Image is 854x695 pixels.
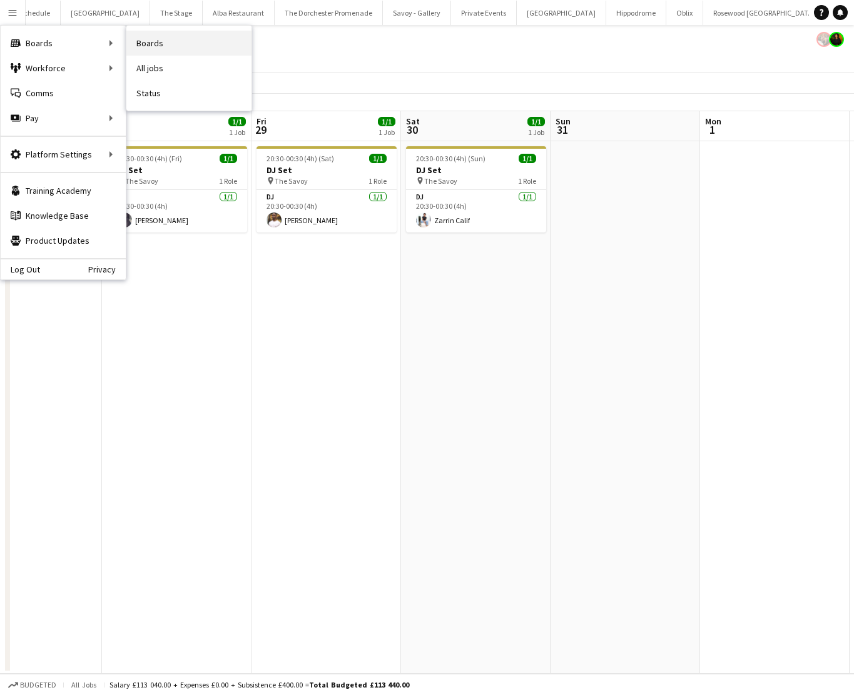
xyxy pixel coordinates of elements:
app-card-role: DJ1/120:30-00:30 (4h)[PERSON_NAME] [257,190,397,232]
span: 1/1 [228,117,246,126]
span: 20:30-00:30 (4h) (Sun) [416,154,485,163]
span: 1/1 [519,154,536,163]
h3: DJ Set [406,164,546,176]
a: Log Out [1,264,40,274]
button: Private Events [451,1,517,25]
span: 1/1 [220,154,237,163]
span: 1 [703,122,721,137]
button: Hippodrome [606,1,666,25]
button: [GEOGRAPHIC_DATA] [517,1,606,25]
span: 31 [554,122,571,137]
app-job-card: 20:30-00:30 (4h) (Sun)1/1DJ Set The Savoy1 RoleDJ1/120:30-00:30 (4h)Zarrin Calif [406,146,546,232]
a: Status [126,81,252,106]
app-job-card: 20:30-00:30 (4h) (Sat)1/1DJ Set The Savoy1 RoleDJ1/120:30-00:30 (4h)[PERSON_NAME] [257,146,397,232]
a: Boards [126,31,252,56]
div: Workforce [1,56,126,81]
button: Oblix [666,1,703,25]
button: Savoy - Gallery [383,1,451,25]
a: Privacy [88,264,126,274]
app-card-role: DJ1/120:30-00:30 (4h)[PERSON_NAME] [107,190,247,232]
button: The Stage [150,1,203,25]
app-user-avatar: Rosie Skuse [816,32,831,47]
div: 1 Job [379,127,395,137]
app-card-role: DJ1/120:30-00:30 (4h)Zarrin Calif [406,190,546,232]
span: Sun [556,116,571,127]
span: The Savoy [125,176,158,186]
a: Product Updates [1,228,126,253]
a: All jobs [126,56,252,81]
span: 29 [255,122,267,137]
button: The Dorchester Promenade [275,1,383,25]
button: Alba Restaurant [203,1,275,25]
div: 1 Job [229,127,245,137]
button: Budgeted [6,678,58,692]
button: [GEOGRAPHIC_DATA] [61,1,150,25]
span: Sat [406,116,420,127]
span: The Savoy [424,176,457,186]
app-user-avatar: Celine Amara [829,32,844,47]
span: Budgeted [20,681,56,689]
span: The Savoy [275,176,308,186]
span: 20:30-00:30 (4h) (Sat) [267,154,334,163]
span: 1 Role [219,176,237,186]
div: Pay [1,106,126,131]
span: 20:30-00:30 (4h) (Fri) [117,154,182,163]
span: 1/1 [378,117,395,126]
div: Boards [1,31,126,56]
button: Rosewood [GEOGRAPHIC_DATA] [703,1,826,25]
span: 30 [404,122,420,137]
app-job-card: 20:30-00:30 (4h) (Fri)1/1DJ Set The Savoy1 RoleDJ1/120:30-00:30 (4h)[PERSON_NAME] [107,146,247,232]
h3: DJ Set [257,164,397,176]
a: Training Academy [1,178,126,203]
span: 1/1 [369,154,387,163]
span: 1 Role [369,176,387,186]
span: All jobs [69,680,99,689]
h3: DJ Set [107,164,247,176]
span: 1/1 [527,117,545,126]
div: Salary £113 040.00 + Expenses £0.00 + Subsistence £400.00 = [109,680,409,689]
div: Platform Settings [1,142,126,167]
span: Fri [257,116,267,127]
a: Knowledge Base [1,203,126,228]
a: Comms [1,81,126,106]
div: 1 Job [528,127,544,137]
span: Mon [705,116,721,127]
span: Total Budgeted £113 440.00 [309,680,409,689]
span: 1 Role [518,176,536,186]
